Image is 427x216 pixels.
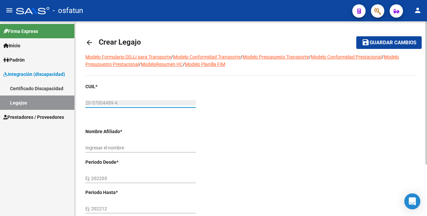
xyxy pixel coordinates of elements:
[99,38,141,46] span: Crear Legajo
[3,56,25,64] span: Padrón
[5,6,13,14] mat-icon: menu
[85,128,136,135] p: Nombre Afiliado
[3,28,38,35] span: Firma Express
[3,71,65,78] span: Integración (discapacidad)
[85,39,93,47] mat-icon: arrow_back
[173,54,241,60] a: Modelo Conformidad Transporte
[404,193,420,209] div: Open Intercom Messenger
[356,36,422,49] button: Guardar cambios
[362,38,370,46] mat-icon: save
[414,6,422,14] mat-icon: person
[311,54,382,60] a: Modelo Conformidad Prestacional
[3,42,20,49] span: Inicio
[243,54,309,60] a: Modelo Presupuesto Transporte
[370,40,416,46] span: Guardar cambios
[85,189,136,196] p: Periodo Hasta
[53,3,83,18] span: - osfatun
[141,62,183,67] a: ModeloResumen HC
[85,83,136,90] p: CUIL
[85,54,171,60] a: Modelo Formulario DDJJ para Transporte
[185,62,225,67] a: Modelo Planilla FIM
[85,158,136,166] p: Periodo Desde
[3,113,64,121] span: Prestadores / Proveedores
